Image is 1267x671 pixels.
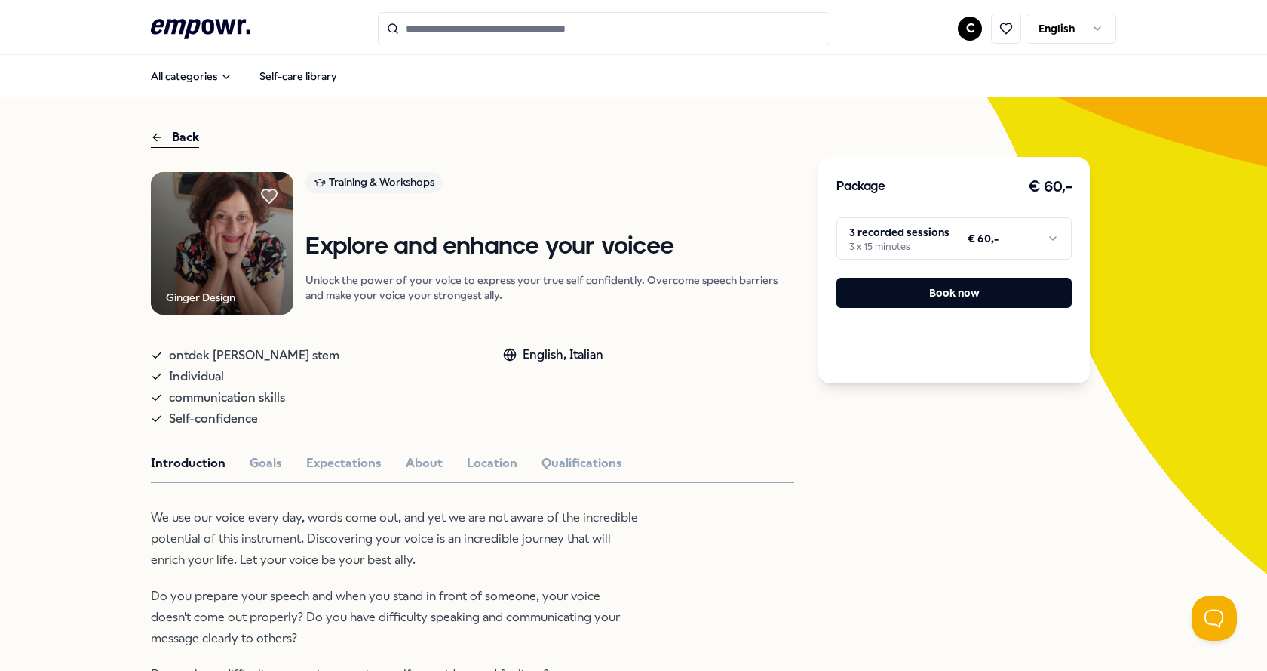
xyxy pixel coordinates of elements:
span: ontdek [PERSON_NAME] stem [169,345,339,366]
button: All categories [139,61,244,91]
h3: Package [836,177,885,197]
div: Training & Workshops [305,172,443,193]
button: Location [467,454,517,473]
img: Product Image [151,172,293,315]
iframe: Help Scout Beacon - Open [1192,596,1237,641]
h3: € 60,- [1028,175,1072,199]
div: Back [151,128,199,148]
button: About [406,454,443,473]
span: communication skills [169,387,285,408]
p: Unlock the power of your voice to express your true self confidently. Overcome speech barriers an... [305,272,794,303]
button: Goals [250,454,282,473]
button: C [958,17,982,41]
a: Self-care library [247,61,349,91]
button: Qualifications [541,454,622,473]
nav: Main [139,61,349,91]
div: Ginger Design [166,289,235,306]
button: Expectations [306,454,382,473]
p: Do you prepare your speech and when you stand in front of someone, your voice doesn't come out pr... [151,586,641,649]
button: Book now [836,278,1072,308]
input: Search for products, categories or subcategories [378,12,830,45]
a: Training & Workshops [305,172,794,199]
p: We use our voice every day, words come out, and yet we are not aware of the incredible potential ... [151,507,641,571]
span: Self-confidence [169,408,258,429]
span: Individual [169,366,224,387]
h1: Explore and enhance your voicee [305,234,794,260]
button: Introduction [151,454,225,473]
div: English, Italian [503,345,603,365]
